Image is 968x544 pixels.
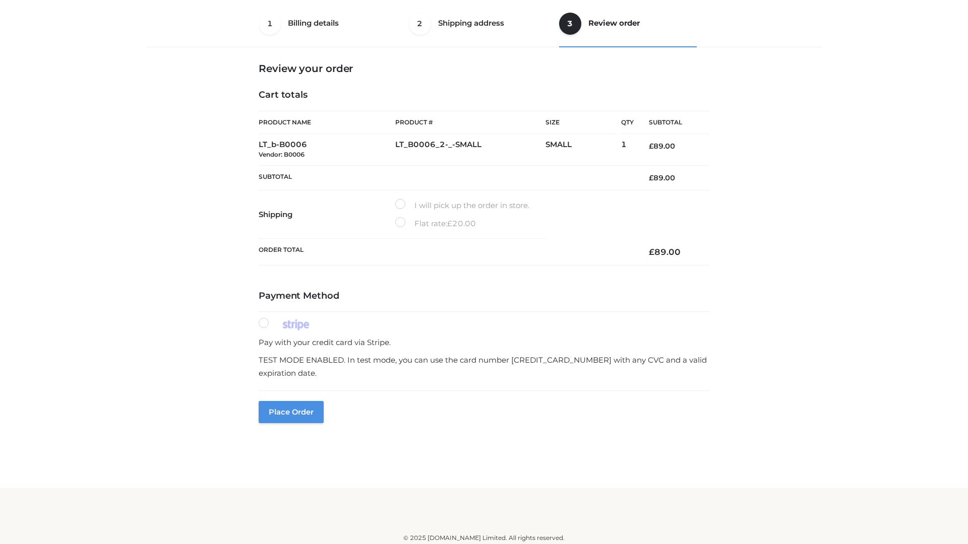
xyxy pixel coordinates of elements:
td: SMALL [546,134,621,166]
span: £ [649,173,653,182]
bdi: 89.00 [649,142,675,151]
th: Shipping [259,190,395,239]
p: TEST MODE ENABLED. In test mode, you can use the card number [CREDIT_CARD_NUMBER] with any CVC an... [259,354,709,379]
th: Qty [621,111,634,134]
th: Product # [395,111,546,134]
th: Subtotal [634,111,709,134]
th: Size [546,111,616,134]
td: 1 [621,134,634,166]
label: I will pick up the order in store. [395,199,529,212]
td: LT_B0006_2-_-SMALL [395,134,546,166]
span: £ [649,142,653,151]
label: Flat rate: [395,217,476,230]
td: LT_b-B0006 [259,134,395,166]
th: Product Name [259,111,395,134]
bdi: 20.00 [447,219,476,228]
div: © 2025 [DOMAIN_NAME] Limited. All rights reserved. [150,533,818,543]
span: £ [447,219,452,228]
th: Subtotal [259,165,634,190]
h4: Cart totals [259,90,709,101]
bdi: 89.00 [649,247,681,257]
p: Pay with your credit card via Stripe. [259,336,709,349]
span: £ [649,247,654,257]
h3: Review your order [259,62,709,75]
h4: Payment Method [259,291,709,302]
th: Order Total [259,239,634,265]
button: Place order [259,401,324,423]
small: Vendor: B0006 [259,151,305,158]
bdi: 89.00 [649,173,675,182]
